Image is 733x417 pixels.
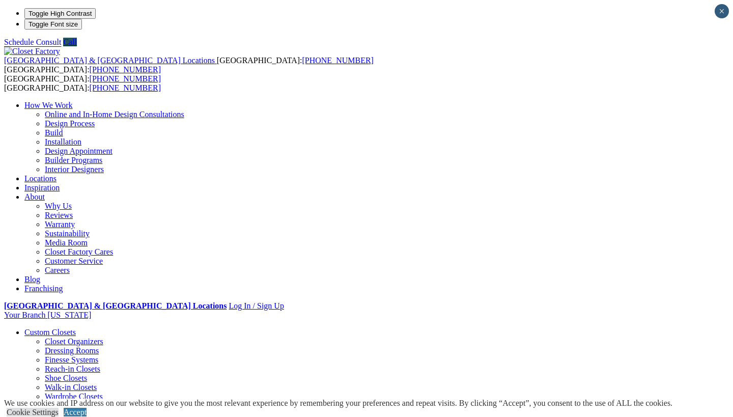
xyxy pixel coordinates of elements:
a: Interior Designers [45,165,104,174]
a: Accept [64,408,87,416]
a: Careers [45,266,70,274]
a: Why Us [45,202,72,210]
a: Design Appointment [45,147,112,155]
a: Media Room [45,238,88,247]
a: Closet Factory Cares [45,247,113,256]
a: [PHONE_NUMBER] [90,84,161,92]
a: Finesse Systems [45,355,98,364]
a: Shoe Closets [45,374,87,382]
a: Call [63,38,77,46]
a: [PHONE_NUMBER] [302,56,373,65]
div: We use cookies and IP address on our website to give you the most relevant experience by remember... [4,399,672,408]
a: Custom Closets [24,328,76,337]
a: Walk-in Closets [45,383,97,392]
span: [GEOGRAPHIC_DATA]: [GEOGRAPHIC_DATA]: [4,74,161,92]
button: Toggle Font size [24,19,82,30]
span: Toggle Font size [29,20,78,28]
a: Reach-in Closets [45,365,100,373]
a: About [24,192,45,201]
a: Franchising [24,284,63,293]
a: Schedule Consult [4,38,61,46]
span: Toggle High Contrast [29,10,92,17]
a: [GEOGRAPHIC_DATA] & [GEOGRAPHIC_DATA] Locations [4,56,217,65]
a: Builder Programs [45,156,102,164]
a: [PHONE_NUMBER] [90,65,161,74]
a: Cookie Settings [7,408,59,416]
a: Reviews [45,211,73,219]
a: Customer Service [45,257,103,265]
a: Warranty [45,220,75,229]
a: Online and In-Home Design Consultations [45,110,184,119]
a: [GEOGRAPHIC_DATA] & [GEOGRAPHIC_DATA] Locations [4,301,227,310]
a: Installation [45,137,81,146]
a: Design Process [45,119,95,128]
span: [GEOGRAPHIC_DATA] & [GEOGRAPHIC_DATA] Locations [4,56,215,65]
button: Toggle High Contrast [24,8,96,19]
a: [PHONE_NUMBER] [90,74,161,83]
a: Inspiration [24,183,60,192]
img: Closet Factory [4,47,60,56]
a: Wardrobe Closets [45,392,103,401]
button: Close [715,4,729,18]
a: Your Branch [US_STATE] [4,311,91,319]
a: Dressing Rooms [45,346,99,355]
a: Sustainability [45,229,90,238]
span: Your Branch [4,311,45,319]
a: Blog [24,275,40,284]
a: Build [45,128,63,137]
a: Locations [24,174,57,183]
a: Closet Organizers [45,337,103,346]
span: [US_STATE] [47,311,91,319]
a: How We Work [24,101,73,109]
span: [GEOGRAPHIC_DATA]: [GEOGRAPHIC_DATA]: [4,56,374,74]
a: Log In / Sign Up [229,301,284,310]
